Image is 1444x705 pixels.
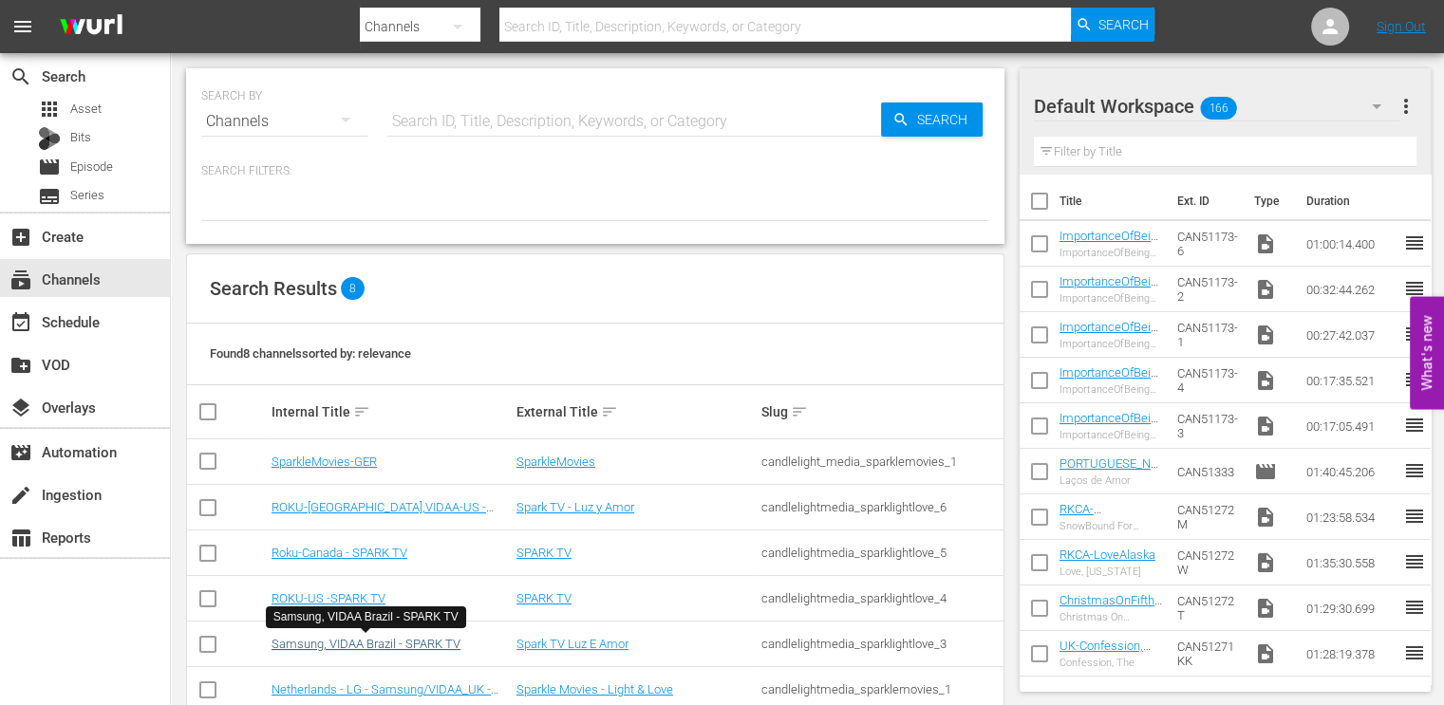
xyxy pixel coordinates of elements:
a: RKCA-LoveAlaska [1060,547,1155,562]
a: ROKU-[GEOGRAPHIC_DATA],VIDAA-US - Spanish - Spark TV - [PERSON_NAME] y Amor [272,500,494,543]
span: 166 [1200,88,1236,128]
a: SparkleMovies [516,455,595,469]
div: candlelightmedia_sparklightlove_4 [761,591,1001,605]
span: more_vert [1394,95,1416,118]
span: sort [353,403,370,420]
span: Video [1253,278,1276,301]
div: Christmas On [GEOGRAPHIC_DATA] [1060,611,1162,623]
span: reorder [1402,550,1425,573]
div: ImportanceOfBeingMike_Eps_4-6 [1060,383,1162,396]
td: CAN51271KK [1170,631,1246,677]
td: CAN51333 [1170,449,1246,494]
td: CAN51173-1 [1170,312,1246,358]
th: Duration [1294,175,1408,228]
a: ImportanceOfBeingMike_Eps_1-5 [1060,320,1158,348]
span: reorder [1402,505,1425,528]
div: ImportanceOfBeingMike_Eps_1-10 [1060,247,1162,259]
button: Open Feedback Widget [1410,296,1444,409]
span: Video [1253,324,1276,346]
div: Bits [38,127,61,150]
div: External Title [516,400,756,423]
div: Laços de Amor [1060,474,1162,487]
a: ChristmasOnFifthAvenue_BrainPower [1060,593,1162,622]
span: reorder [1402,277,1425,300]
span: Video [1253,551,1276,574]
td: CAN51272W [1170,540,1246,585]
a: SPARK TV [516,591,572,605]
div: candlelight_media_sparklemovies_1 [761,455,1001,469]
td: 00:27:42.037 [1298,312,1402,358]
div: Channels [201,95,368,148]
span: Series [70,186,104,205]
span: reorder [1402,232,1425,254]
span: Series [38,185,61,208]
td: 01:00:14.400 [1298,221,1402,267]
td: 00:17:05.491 [1298,403,1402,449]
th: Type [1242,175,1294,228]
a: ImportanceOfBeingMike_Eps_4-6 [1060,365,1158,394]
td: 00:32:44.262 [1298,267,1402,312]
span: Video [1253,369,1276,392]
span: menu [11,15,34,38]
span: Search Results [210,277,337,300]
div: Default Workspace [1034,80,1400,133]
span: Found 8 channels sorted by: relevance [210,346,411,361]
td: CAN51272M [1170,494,1246,540]
td: 01:35:30.558 [1298,540,1402,585]
a: Spark TV - Luz y Amor [516,500,634,514]
span: Ingestion [9,484,32,507]
td: 01:29:30.699 [1298,585,1402,631]
span: sort [791,403,808,420]
div: Love, [US_STATE] [1060,566,1155,578]
span: sort [601,403,618,420]
span: Episode [70,158,113,176]
span: Video [1253,597,1276,620]
div: Samsung, VIDAA Brazil - SPARK TV [273,609,459,625]
p: Search Filters: [201,163,989,179]
a: SparkleMovies-GER [272,455,377,469]
span: Video [1253,642,1276,665]
span: Channels [9,269,32,291]
span: Video [1253,415,1276,437]
a: RKCA-SnowBoundForChristmas [1060,502,1162,545]
span: Asset [38,98,61,121]
span: VOD [9,354,32,377]
div: candlelightmedia_sparklightlove_5 [761,546,1001,560]
div: Internal Title [272,400,511,423]
span: Asset [70,100,102,119]
a: Spark TV Luz E Amor [516,637,628,651]
a: UK-Confession, The [1060,639,1151,667]
span: Bits [70,128,91,147]
a: ImportanceOfBeingMike_Eps_6-10 [1060,274,1158,303]
div: ImportanceOfBeingMike_Eps_6-10 [1060,292,1162,305]
span: Reports [9,527,32,549]
span: reorder [1402,596,1425,619]
span: reorder [1402,323,1425,345]
span: Search [9,65,32,88]
div: ImportanceOfBeingMike_Eps_1-5 [1060,338,1162,350]
span: Episode [38,156,61,178]
img: ans4CAIJ8jUAAAAAAAAAAAAAAAAAAAAAAAAgQb4GAAAAAAAAAAAAAAAAAAAAAAAAJMjXAAAAAAAAAAAAAAAAAAAAAAAAgAT5G... [46,5,137,49]
span: reorder [1402,641,1425,664]
td: 01:23:58.534 [1298,494,1402,540]
th: Ext. ID [1166,175,1242,228]
span: reorder [1402,459,1425,482]
td: 00:17:35.521 [1298,358,1402,403]
button: Search [881,102,983,137]
a: Roku-Canada - SPARK TV [272,546,407,560]
span: Overlays [9,397,32,419]
div: ImportanceOfBeingMike_Eps_1-3 [1060,429,1162,441]
span: Video [1253,506,1276,529]
a: Sign Out [1377,19,1426,34]
td: 01:40:45.206 [1298,449,1402,494]
span: Automation [9,441,32,464]
div: candlelightmedia_sparklightlove_3 [761,637,1001,651]
span: Search [1098,8,1149,42]
span: reorder [1402,368,1425,391]
span: Schedule [9,311,32,334]
a: Samsung, VIDAA Brazil - SPARK TV [272,637,460,651]
a: ROKU-US -SPARK TV [272,591,385,605]
button: more_vert [1394,83,1416,129]
td: CAN51173-4 [1170,358,1246,403]
span: 8 [341,277,365,300]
